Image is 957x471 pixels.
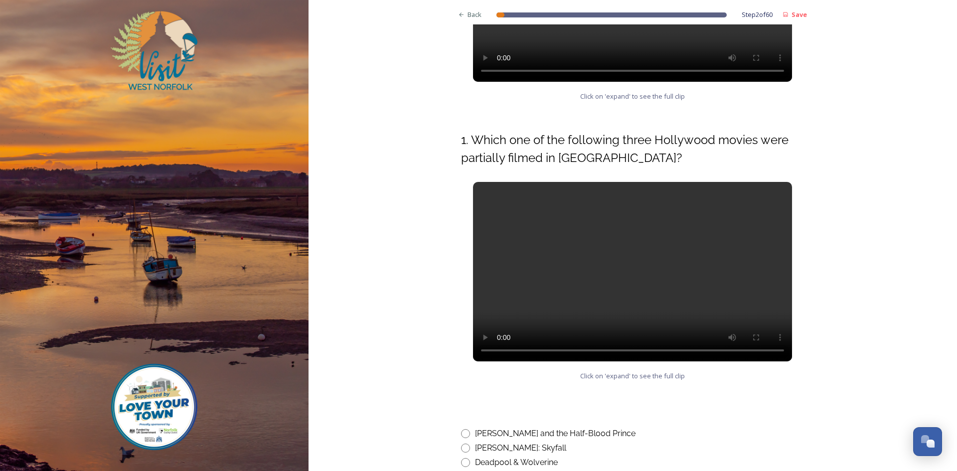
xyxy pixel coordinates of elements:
strong: Save [792,10,807,19]
span: Step 2 of 60 [742,10,773,19]
div: [PERSON_NAME] and the Half-Blood Prince [475,428,636,440]
span: Click on 'expand' to see the full clip [580,92,685,101]
div: Deadpool & Wolverine [475,457,558,469]
button: Open Chat [913,427,942,456]
div: 1. Which one of the following three Hollywood movies were partially filmed in [GEOGRAPHIC_DATA]? [453,126,812,172]
span: Click on 'expand' to see the full clip [580,371,685,381]
span: Back [468,10,481,19]
div: [PERSON_NAME]: Skyfall [475,442,566,454]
